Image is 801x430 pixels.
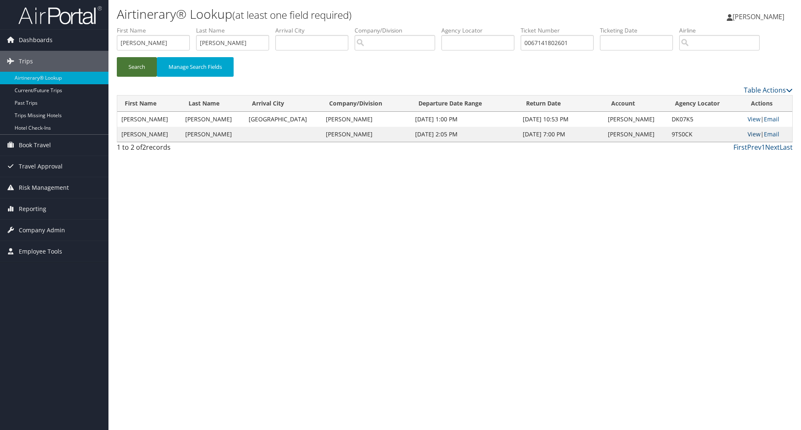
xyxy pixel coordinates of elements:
[411,112,519,127] td: [DATE] 1:00 PM
[18,5,102,25] img: airportal-logo.png
[733,12,784,21] span: [PERSON_NAME]
[604,112,667,127] td: [PERSON_NAME]
[117,142,277,156] div: 1 to 2 of records
[679,26,766,35] label: Airline
[780,143,793,152] a: Last
[117,112,181,127] td: [PERSON_NAME]
[117,5,567,23] h1: Airtinerary® Lookup
[19,135,51,156] span: Book Travel
[748,130,761,138] a: View
[667,127,744,142] td: 9TS0CK
[727,4,793,29] a: [PERSON_NAME]
[19,220,65,241] span: Company Admin
[181,96,245,112] th: Last Name: activate to sort column ascending
[519,96,604,112] th: Return Date: activate to sort column ascending
[232,8,352,22] small: (at least one field required)
[117,26,196,35] label: First Name
[748,115,761,123] a: View
[19,156,63,177] span: Travel Approval
[244,96,322,112] th: Arrival City: activate to sort column ascending
[322,96,411,112] th: Company/Division
[181,112,245,127] td: [PERSON_NAME]
[275,26,355,35] label: Arrival City
[519,112,604,127] td: [DATE] 10:53 PM
[142,143,146,152] span: 2
[519,127,604,142] td: [DATE] 7:00 PM
[604,127,667,142] td: [PERSON_NAME]
[667,96,744,112] th: Agency Locator: activate to sort column ascending
[322,112,411,127] td: [PERSON_NAME]
[667,112,744,127] td: DK07K5
[181,127,245,142] td: [PERSON_NAME]
[117,57,157,77] button: Search
[19,241,62,262] span: Employee Tools
[521,26,600,35] label: Ticket Number
[733,143,747,152] a: First
[747,143,761,152] a: Prev
[411,96,519,112] th: Departure Date Range: activate to sort column ascending
[743,96,792,112] th: Actions
[441,26,521,35] label: Agency Locator
[19,177,69,198] span: Risk Management
[604,96,667,112] th: Account: activate to sort column ascending
[761,143,765,152] a: 1
[157,57,234,77] button: Manage Search Fields
[764,130,779,138] a: Email
[411,127,519,142] td: [DATE] 2:05 PM
[322,127,411,142] td: [PERSON_NAME]
[117,127,181,142] td: [PERSON_NAME]
[765,143,780,152] a: Next
[244,112,322,127] td: [GEOGRAPHIC_DATA]
[19,30,53,50] span: Dashboards
[19,51,33,72] span: Trips
[117,96,181,112] th: First Name: activate to sort column ascending
[764,115,779,123] a: Email
[355,26,441,35] label: Company/Division
[744,85,793,95] a: Table Actions
[600,26,679,35] label: Ticketing Date
[196,26,275,35] label: Last Name
[743,127,792,142] td: |
[19,199,46,219] span: Reporting
[743,112,792,127] td: |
